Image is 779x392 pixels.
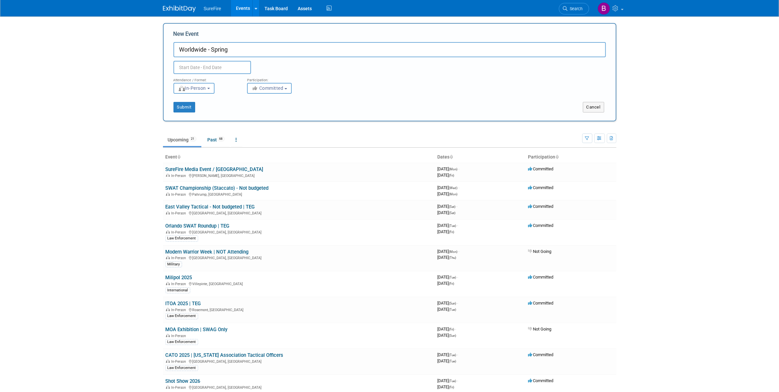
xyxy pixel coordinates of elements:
[166,287,190,293] div: International
[166,358,432,364] div: [GEOGRAPHIC_DATA], [GEOGRAPHIC_DATA]
[172,256,188,260] span: In-Person
[449,379,456,383] span: (Tue)
[166,249,249,255] a: Modern Warrior Week | NOT Attending
[166,365,198,371] div: Law Enforcement
[449,256,456,259] span: (Thu)
[528,327,552,331] span: Not Going
[166,275,192,281] a: Milipol 2025
[438,204,458,209] span: [DATE]
[172,359,188,364] span: In-Person
[528,166,554,171] span: Committed
[526,152,616,163] th: Participation
[449,353,456,357] span: (Tue)
[166,174,170,177] img: In-Person Event
[166,191,432,197] div: Pahrump, [GEOGRAPHIC_DATA]
[163,134,201,146] a: Upcoming21
[166,378,200,384] a: Shot Show 2026
[173,102,195,112] button: Submit
[166,334,170,337] img: In-Person Event
[528,301,554,306] span: Committed
[438,307,456,312] span: [DATE]
[438,249,460,254] span: [DATE]
[449,302,456,305] span: (Sun)
[247,74,311,83] div: Participation:
[178,86,206,91] span: In-Person
[528,378,554,383] span: Committed
[457,378,458,383] span: -
[173,30,199,40] label: New Event
[172,174,188,178] span: In-Person
[166,235,198,241] div: Law Enforcement
[459,185,460,190] span: -
[166,255,432,260] div: [GEOGRAPHIC_DATA], [GEOGRAPHIC_DATA]
[166,385,170,389] img: In-Person Event
[450,154,453,159] a: Sort by Start Date
[166,223,230,229] a: Orlando SWAT Roundup | TEG
[528,352,554,357] span: Committed
[166,308,170,311] img: In-Person Event
[459,166,460,171] span: -
[438,327,456,331] span: [DATE]
[166,313,198,319] div: Law Enforcement
[438,281,454,286] span: [DATE]
[252,86,284,91] span: Committed
[166,282,170,285] img: In-Person Event
[166,211,170,214] img: In-Person Event
[583,102,604,112] button: Cancel
[449,205,456,208] span: (Sat)
[173,74,237,83] div: Attendance / Format:
[556,154,559,159] a: Sort by Participation Type
[449,174,454,177] span: (Fri)
[166,229,432,234] div: [GEOGRAPHIC_DATA], [GEOGRAPHIC_DATA]
[173,42,606,57] input: Name of Trade Show / Conference
[528,204,554,209] span: Committed
[449,211,456,215] span: (Sat)
[449,167,458,171] span: (Mon)
[166,281,432,286] div: Villepinte, [GEOGRAPHIC_DATA]
[449,276,456,279] span: (Tue)
[172,192,188,197] span: In-Person
[173,83,215,94] button: In-Person
[438,185,460,190] span: [DATE]
[438,301,458,306] span: [DATE]
[166,185,269,191] a: SWAT Championship (Staccato) - Not budgeted
[457,301,458,306] span: -
[172,334,188,338] span: In-Person
[449,230,454,234] span: (Fri)
[163,6,196,12] img: ExhibitDay
[172,385,188,390] span: In-Person
[438,229,454,234] span: [DATE]
[449,308,456,311] span: (Tue)
[166,359,170,363] img: In-Person Event
[166,327,228,332] a: MOA Exhibition | SWAG Only
[166,192,170,196] img: In-Person Event
[449,282,454,285] span: (Fri)
[559,3,589,14] a: Search
[166,384,432,390] div: [GEOGRAPHIC_DATA], [GEOGRAPHIC_DATA]
[438,223,458,228] span: [DATE]
[166,261,182,267] div: Military
[457,275,458,280] span: -
[189,136,196,141] span: 21
[598,2,610,15] img: Bree Yoshikawa
[166,210,432,215] div: [GEOGRAPHIC_DATA], [GEOGRAPHIC_DATA]
[438,384,454,389] span: [DATE]
[457,352,458,357] span: -
[449,192,458,196] span: (Mon)
[173,61,251,74] input: Start Date - End Date
[449,224,456,228] span: (Tue)
[459,249,460,254] span: -
[163,152,435,163] th: Event
[438,255,456,260] span: [DATE]
[438,352,458,357] span: [DATE]
[438,358,456,363] span: [DATE]
[438,173,454,178] span: [DATE]
[247,83,292,94] button: Committed
[166,204,255,210] a: East Valley Tactical - Not budgeted | TEG
[172,308,188,312] span: In-Person
[438,378,458,383] span: [DATE]
[457,204,458,209] span: -
[203,134,230,146] a: Past68
[172,211,188,215] span: In-Person
[528,275,554,280] span: Committed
